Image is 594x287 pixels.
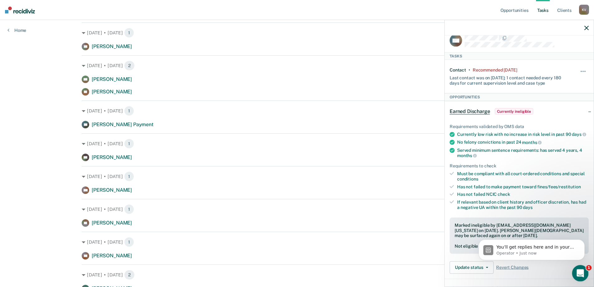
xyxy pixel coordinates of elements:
div: Has not failed NCIC [457,192,589,197]
div: Earned DischargeCurrently ineligible [445,101,594,121]
span: [PERSON_NAME] [92,76,132,82]
div: K V [579,5,589,15]
div: Not eligible reasons: SCNC [455,244,584,249]
div: [DATE] • [DATE] [82,61,512,71]
div: Recommended 4 months ago [473,67,517,73]
div: Requirements to check [450,163,589,169]
span: 1 [124,28,134,38]
div: Requirements validated by OMS data [450,124,589,129]
span: [PERSON_NAME] [92,43,132,49]
b: [EMAIL_ADDRESS][DOMAIN_NAME][US_STATE] [10,101,79,113]
a: Home [7,27,26,33]
span: Earned Discharge [450,108,490,114]
span: 2 [124,61,135,71]
span: [PERSON_NAME] [92,220,132,226]
div: Last contact was on [DATE]; 1 contact needed every 180 days for current supervision level and cas... [450,72,566,86]
iframe: Intercom notifications message [469,226,594,270]
div: Operator • Just now [10,134,48,137]
div: [DATE] • [DATE] [82,237,512,247]
span: 1 [124,139,134,149]
button: Emoji picker [10,205,15,210]
span: [PERSON_NAME] [92,154,132,160]
span: [PERSON_NAME] Payment [92,121,153,127]
div: Our usual reply time 🕒 [10,116,97,129]
span: 1 [124,171,134,181]
div: Checking my tasks and I have an overdue contact for [PERSON_NAME][DEMOGRAPHIC_DATA]. He has been ... [27,40,115,77]
div: Opportunities [445,93,594,101]
div: [DATE] • [DATE] [82,139,512,149]
span: months [457,153,477,158]
div: • [469,67,470,73]
textarea: Message… [5,191,119,202]
div: Tasks [445,52,594,60]
div: You’ll get replies here and in your email:✉️[EMAIL_ADDRESS][DOMAIN_NAME][US_STATE]Our usual reply... [5,85,102,133]
div: Contact [450,67,466,73]
span: 1 [586,265,592,271]
span: 2 [124,270,135,280]
h1: Operator [30,6,52,11]
div: Close [109,2,121,14]
button: Home [98,2,109,14]
span: Currently ineligible [495,108,533,114]
button: go back [4,2,16,14]
span: [PERSON_NAME] [92,253,132,259]
div: Marked ineligible by [EMAIL_ADDRESS][DOMAIN_NAME][US_STATE] on [DATE]. [PERSON_NAME][DEMOGRAPHIC_... [455,222,584,238]
div: If relevant based on client history and officer discretion, has had a negative UA within the past 90 [457,200,589,210]
span: [PERSON_NAME] [92,187,132,193]
span: conditions [457,176,478,181]
div: [DATE] • [DATE] [82,270,512,280]
span: 1 [124,237,134,247]
button: Update status [450,261,494,274]
span: [PERSON_NAME] [92,89,132,95]
span: days [572,132,586,137]
span: fines/fees/restitution [537,184,581,189]
div: Must be compliant with all court-ordered conditions and special [457,171,589,182]
div: Currently low risk with no increase in risk level in past 90 [457,131,589,137]
div: Vito says… [5,36,120,85]
span: days [523,205,532,210]
div: [DATE] • [DATE] [82,204,512,214]
button: Gif picker [20,205,25,210]
button: Send a message… [107,202,117,212]
div: [DATE] • [DATE] [82,106,512,116]
div: Operator says… [5,85,120,146]
span: 1 [124,204,134,214]
div: No felony convictions in past 24 [457,140,589,145]
img: Recidiviz [5,7,35,13]
span: check [498,192,510,197]
b: A day [15,123,29,128]
div: Has not failed to make payment toward [457,184,589,189]
button: Upload attachment [30,205,35,210]
span: months [522,140,542,145]
div: Served minimum sentence requirements: has served 4 years, 4 [457,147,589,158]
div: You’ll get replies here and in your email: ✉️ [10,89,97,113]
iframe: Intercom live chat [572,265,589,282]
img: Profile image for Operator [18,3,28,13]
div: [DATE] • [DATE] [82,28,512,38]
div: Checking my tasks and I have an overdue contact for [PERSON_NAME][DEMOGRAPHIC_DATA]. He has been ... [22,36,120,80]
span: 1 [124,106,134,116]
div: [DATE] • [DATE] [82,171,512,181]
